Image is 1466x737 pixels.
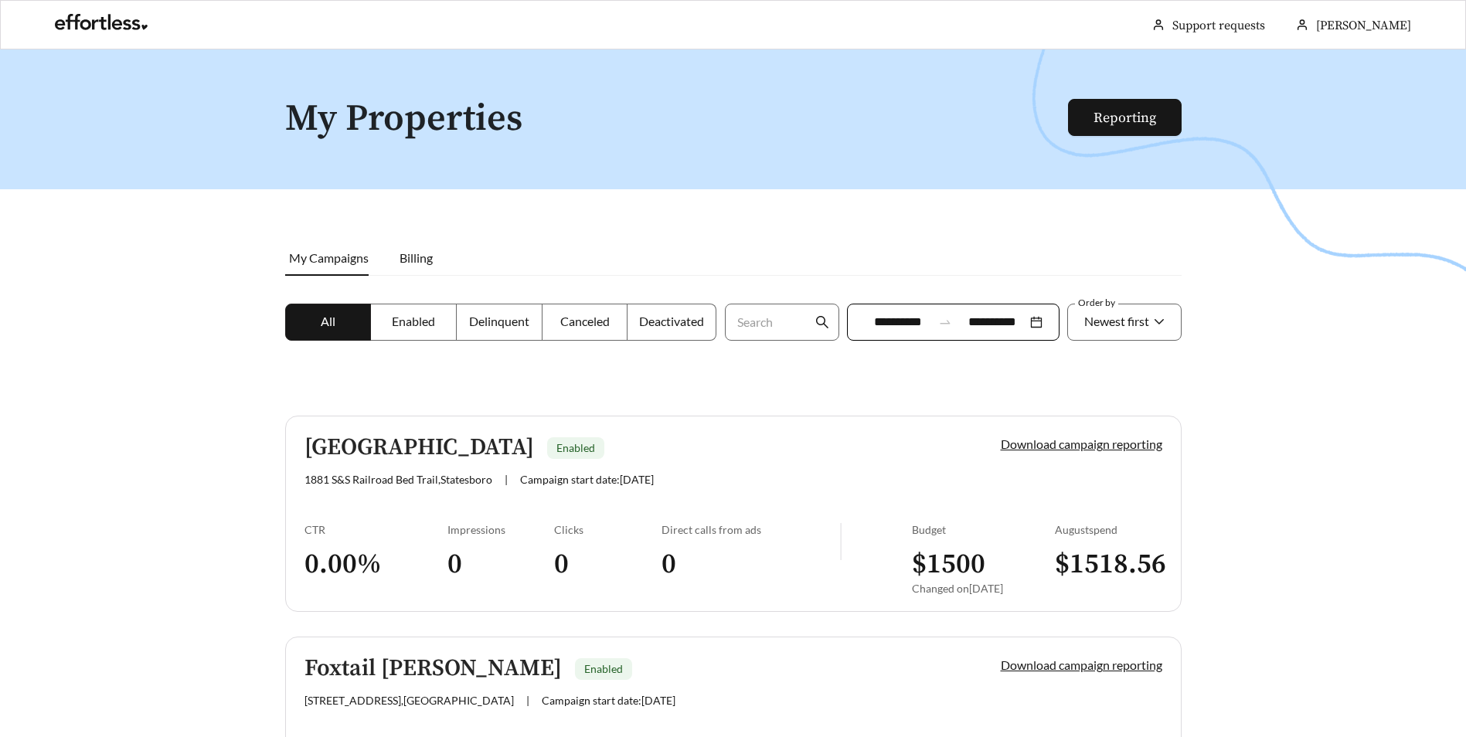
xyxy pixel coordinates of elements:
[520,473,654,486] span: Campaign start date: [DATE]
[556,441,595,454] span: Enabled
[912,582,1055,595] div: Changed on [DATE]
[285,99,1070,140] h1: My Properties
[304,694,514,707] span: [STREET_ADDRESS] , [GEOGRAPHIC_DATA]
[1001,657,1162,672] a: Download campaign reporting
[526,694,529,707] span: |
[505,473,508,486] span: |
[938,315,952,329] span: swap-right
[321,314,335,328] span: All
[304,656,562,681] h5: Foxtail [PERSON_NAME]
[1084,314,1149,328] span: Newest first
[554,523,662,536] div: Clicks
[542,694,675,707] span: Campaign start date: [DATE]
[662,547,840,582] h3: 0
[304,435,534,460] h5: [GEOGRAPHIC_DATA]
[639,314,704,328] span: Deactivated
[1094,109,1156,127] a: Reporting
[938,315,952,329] span: to
[304,523,447,536] div: CTR
[912,547,1055,582] h3: $ 1500
[1001,436,1162,451] a: Download campaign reporting
[469,314,529,328] span: Delinquent
[1316,18,1411,33] span: [PERSON_NAME]
[289,250,369,265] span: My Campaigns
[840,523,842,560] img: line
[912,523,1055,536] div: Budget
[1068,99,1182,136] button: Reporting
[392,314,435,328] span: Enabled
[662,523,840,536] div: Direct calls from ads
[560,314,610,328] span: Canceled
[285,416,1182,612] a: [GEOGRAPHIC_DATA]Enabled1881 S&S Railroad Bed Trail,Statesboro|Campaign start date:[DATE]Download...
[554,547,662,582] h3: 0
[447,547,555,582] h3: 0
[1172,18,1265,33] a: Support requests
[815,315,829,329] span: search
[447,523,555,536] div: Impressions
[304,547,447,582] h3: 0.00 %
[304,473,492,486] span: 1881 S&S Railroad Bed Trail , Statesboro
[400,250,433,265] span: Billing
[1055,523,1162,536] div: August spend
[584,662,623,675] span: Enabled
[1055,547,1162,582] h3: $ 1518.56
